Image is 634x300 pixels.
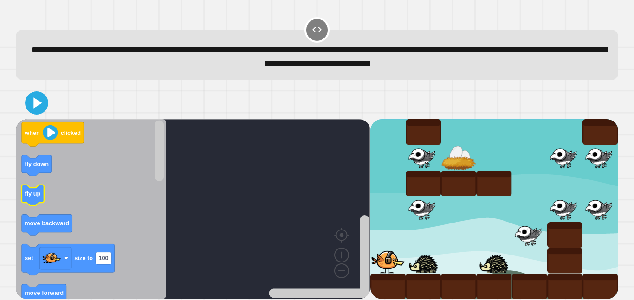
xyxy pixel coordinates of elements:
text: fly down [25,160,49,167]
div: Blockly Workspace [16,119,370,299]
text: 100 [99,255,109,262]
text: fly up [25,190,40,197]
text: size to [75,255,93,262]
text: move forward [25,290,64,297]
text: set [25,255,33,262]
text: when [24,129,40,136]
text: clicked [61,129,81,136]
text: move backward [25,220,69,227]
